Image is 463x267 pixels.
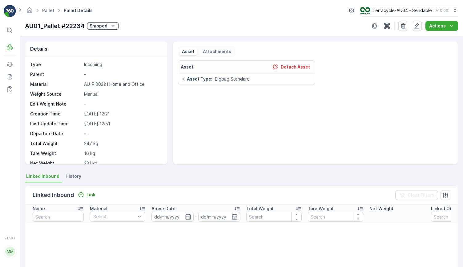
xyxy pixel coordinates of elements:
p: -- [84,131,161,137]
p: ( +10:00 ) [434,8,449,13]
p: Manual [84,91,161,97]
p: [DATE] 12:21 [84,111,161,117]
a: Pallet [42,8,54,13]
p: Select [93,214,136,220]
p: Terracycle-AU04 - Sendable [372,7,432,14]
span: Bigbag Standard [215,76,250,82]
input: dd/mm/yyyy [151,212,194,222]
input: Search [33,212,84,222]
span: Asset Type : [187,76,212,82]
p: Departure Date [30,131,82,137]
p: Total Weight [30,140,82,147]
button: Detach Asset [270,63,312,71]
p: Clear Filters [408,192,434,198]
p: Actions [429,23,446,29]
span: Pallet Details [62,7,94,14]
p: Parent [30,71,82,77]
p: AU01_Pallet #22234 [25,21,85,31]
input: dd/mm/yyyy [198,212,240,222]
p: Material [90,206,107,212]
p: Net Weight [30,160,82,166]
p: [DATE] 12:51 [84,121,161,127]
span: v 1.50.1 [4,236,16,240]
p: Edit Weight Note [30,101,82,107]
img: terracycle_logo.png [360,7,370,14]
p: Link [87,192,95,198]
p: Attachments [202,48,231,55]
p: Total Weight [246,206,274,212]
p: 231 kg [84,160,161,166]
p: - [195,213,197,220]
button: Shipped [87,22,119,30]
p: Tare Weight [30,150,82,156]
button: Clear Filters [395,190,438,200]
p: Material [30,81,82,87]
p: - [84,71,161,77]
p: Details [30,45,47,52]
p: Net Weight [369,206,393,212]
p: Tare Weight [308,206,334,212]
p: Linked Inbound [33,191,74,199]
p: Asset [182,48,195,55]
button: Terracycle-AU04 - Sendable(+10:00) [360,5,458,16]
button: MM [4,241,16,262]
button: Link [75,191,98,198]
p: Detach Asset [281,64,310,70]
a: Homepage [26,9,33,15]
div: MM [5,247,15,257]
p: Asset [181,64,193,70]
span: Linked Inbound [26,173,59,179]
input: Search [308,212,363,222]
p: Incoming [84,61,161,68]
input: Search [246,212,302,222]
p: 247 kg [84,140,161,147]
p: 16 kg [84,150,161,156]
p: Shipped [90,23,107,29]
span: History [66,173,81,179]
p: Weight Source [30,91,82,97]
p: Creation Time [30,111,82,117]
p: Arrive Date [151,206,175,212]
button: Actions [425,21,458,31]
p: Type [30,61,82,68]
img: logo [4,5,16,17]
p: Last Update Time [30,121,82,127]
p: Linked Object [431,206,461,212]
p: AU-PI0032 I Home and Office [84,81,161,87]
p: - [84,101,161,107]
p: Name [33,206,45,212]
